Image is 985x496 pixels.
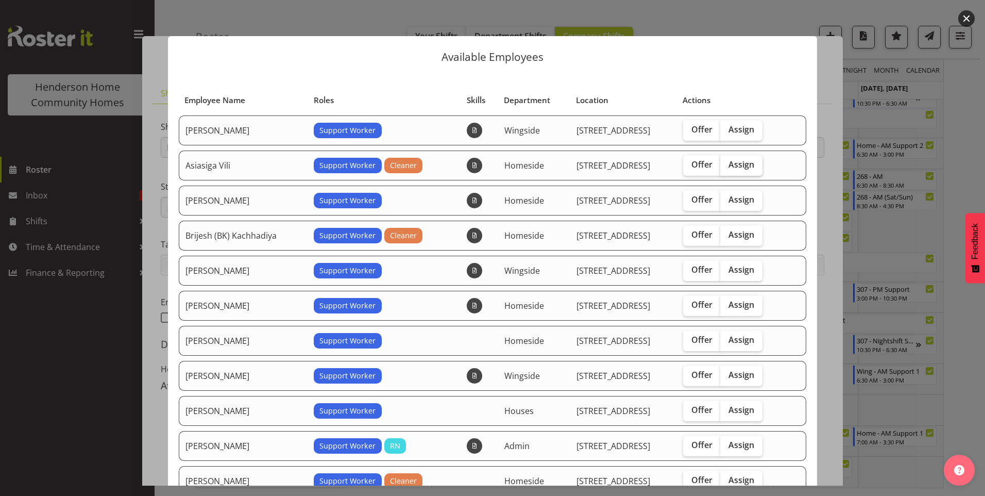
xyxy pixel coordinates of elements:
[319,370,376,382] span: Support Worker
[319,440,376,452] span: Support Worker
[576,335,650,346] span: [STREET_ADDRESS]
[728,405,754,415] span: Assign
[319,230,376,241] span: Support Worker
[504,125,540,136] span: Wingside
[728,440,754,450] span: Assign
[728,194,754,205] span: Assign
[576,195,650,206] span: [STREET_ADDRESS]
[728,124,754,135] span: Assign
[504,405,534,417] span: Houses
[390,475,417,487] span: Cleaner
[319,125,376,136] span: Support Worker
[728,475,754,485] span: Assign
[576,230,650,241] span: [STREET_ADDRESS]
[504,195,544,206] span: Homeside
[467,94,492,106] div: Skills
[691,124,712,135] span: Offer
[504,230,544,241] span: Homeside
[691,159,712,170] span: Offer
[954,465,964,475] img: help-xxl-2.png
[319,160,376,171] span: Support Worker
[691,229,712,240] span: Offer
[504,160,544,171] span: Homeside
[314,94,455,106] div: Roles
[576,125,650,136] span: [STREET_ADDRESS]
[504,335,544,346] span: Homeside
[691,264,712,275] span: Offer
[319,300,376,311] span: Support Worker
[691,300,712,310] span: Offer
[576,475,650,487] span: [STREET_ADDRESS]
[728,335,754,345] span: Assign
[179,326,308,356] td: [PERSON_NAME]
[179,186,308,216] td: [PERSON_NAME]
[691,194,712,205] span: Offer
[179,466,308,496] td: [PERSON_NAME]
[504,475,544,487] span: Homeside
[319,475,376,487] span: Support Worker
[576,160,650,171] span: [STREET_ADDRESS]
[504,300,544,311] span: Homeside
[179,221,308,251] td: Brijesh (BK) Kachhadiya
[691,405,712,415] span: Offer
[691,475,712,485] span: Offer
[691,335,712,345] span: Offer
[683,94,785,106] div: Actions
[576,405,650,417] span: [STREET_ADDRESS]
[691,440,712,450] span: Offer
[178,52,807,62] p: Available Employees
[504,94,564,106] div: Department
[390,160,417,171] span: Cleaner
[576,440,650,452] span: [STREET_ADDRESS]
[179,151,308,180] td: Asiasiga Vili
[728,159,754,170] span: Assign
[504,265,540,276] span: Wingside
[319,335,376,346] span: Support Worker
[728,300,754,310] span: Assign
[319,265,376,276] span: Support Worker
[179,361,308,391] td: [PERSON_NAME]
[179,291,308,321] td: [PERSON_NAME]
[965,213,985,283] button: Feedback - Show survey
[319,195,376,206] span: Support Worker
[179,256,308,286] td: [PERSON_NAME]
[319,405,376,417] span: Support Worker
[728,229,754,240] span: Assign
[576,300,650,311] span: [STREET_ADDRESS]
[691,370,712,380] span: Offer
[184,94,301,106] div: Employee Name
[390,230,417,241] span: Cleaner
[179,115,308,145] td: [PERSON_NAME]
[504,370,540,382] span: Wingside
[728,264,754,275] span: Assign
[971,223,980,259] span: Feedback
[390,440,400,452] span: RN
[504,440,530,452] span: Admin
[728,370,754,380] span: Assign
[576,94,671,106] div: Location
[179,431,308,461] td: [PERSON_NAME]
[179,396,308,426] td: [PERSON_NAME]
[576,265,650,276] span: [STREET_ADDRESS]
[576,370,650,382] span: [STREET_ADDRESS]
